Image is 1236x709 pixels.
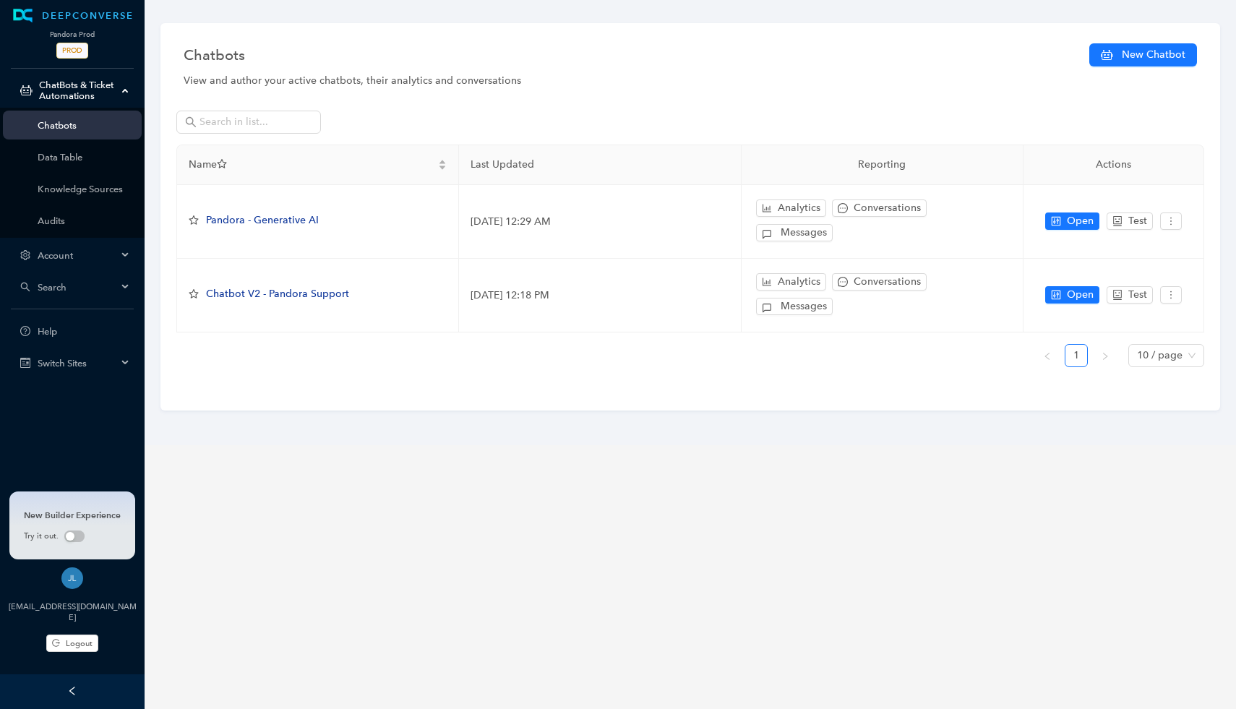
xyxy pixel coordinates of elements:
span: Test [1128,213,1147,229]
span: Help [38,326,130,337]
a: LogoDEEPCONVERSE [3,9,142,23]
span: Chatbots [184,43,245,66]
span: search [185,116,197,128]
button: robotTest [1107,286,1153,304]
span: more [1166,216,1176,226]
span: Pandora - Generative AI [206,214,319,226]
span: left [1043,352,1052,361]
button: controlOpen [1045,286,1099,304]
span: Analytics [778,274,820,290]
li: Previous Page [1036,344,1059,367]
span: Messages [781,298,827,314]
a: Chatbots [38,120,130,131]
span: Search [38,282,117,293]
span: star [189,289,199,299]
button: left [1036,344,1059,367]
span: Messages [781,225,827,241]
button: controlOpen [1045,212,1099,230]
span: Open [1067,287,1094,303]
div: New Builder Experience [24,509,121,522]
button: Logout [46,635,98,652]
span: robot [1112,216,1123,226]
span: more [1166,290,1176,300]
button: bar-chartAnalytics [756,199,826,217]
span: Logout [66,637,93,650]
a: Knowledge Sources [38,184,130,194]
button: New Chatbot [1089,43,1197,66]
button: Messages [756,298,833,315]
span: star [189,215,199,225]
span: Account [38,250,117,261]
span: New Chatbot [1122,47,1185,63]
span: Conversations [854,200,921,216]
button: messageConversations [832,273,927,291]
a: Data Table [38,152,130,163]
a: 1 [1065,345,1087,366]
a: Audits [38,215,130,226]
li: 1 [1065,344,1088,367]
li: Next Page [1094,344,1117,367]
button: robotTest [1107,212,1153,230]
input: Search in list... [199,114,301,130]
span: robot [1112,290,1123,300]
th: Last Updated [459,145,741,185]
span: control [1051,216,1061,226]
span: Name [189,157,435,173]
span: ChatBots & Ticket Automations [39,80,117,101]
span: PROD [56,43,88,59]
span: control [1051,290,1061,300]
span: right [1101,352,1110,361]
span: Test [1128,287,1147,303]
span: logout [52,639,60,647]
div: Page Size [1128,344,1204,367]
span: setting [20,250,30,260]
th: Actions [1023,145,1204,185]
span: bar-chart [762,203,772,213]
span: search [20,282,30,292]
span: question-circle [20,326,30,336]
span: Switch Sites [38,358,117,369]
button: more [1160,212,1182,230]
span: Chatbot V2 - Pandora Support [206,288,349,300]
button: messageConversations [832,199,927,217]
span: bar-chart [762,277,772,287]
button: right [1094,344,1117,367]
button: Messages [756,224,833,241]
img: a58bc8c041594d9bef89637463683e16 [61,567,83,589]
div: Try it out. [24,530,121,543]
button: bar-chartAnalytics [756,273,826,291]
span: Open [1067,213,1094,229]
span: message [838,277,848,287]
td: [DATE] 12:29 AM [459,185,741,259]
span: 10 / page [1137,345,1196,366]
span: Conversations [854,274,921,290]
th: Reporting [742,145,1023,185]
span: message [838,203,848,213]
span: star [217,159,227,169]
div: View and author your active chatbots, their analytics and conversations [184,73,1197,89]
span: Analytics [778,200,820,216]
td: [DATE] 12:18 PM [459,259,741,332]
button: more [1160,286,1182,304]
